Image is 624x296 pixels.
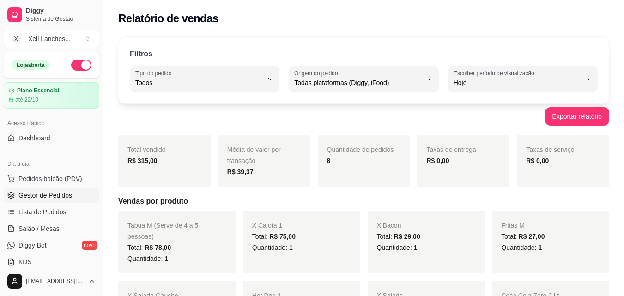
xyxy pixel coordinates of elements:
[289,244,293,251] span: 1
[4,270,99,292] button: [EMAIL_ADDRESS][DOMAIN_NAME]
[519,233,545,240] span: R$ 27,00
[12,34,21,43] span: X
[130,66,279,92] button: Tipo do pedidoTodos
[526,157,549,164] strong: R$ 0,00
[501,233,545,240] span: Total:
[28,34,71,43] div: Xell Lanches ...
[294,69,341,77] label: Origem do pedido
[526,146,574,153] span: Taxas de serviço
[15,96,38,103] article: até 22/10
[18,241,47,250] span: Diggy Bot
[269,233,296,240] span: R$ 75,00
[118,196,609,207] h5: Vendas por produto
[4,131,99,145] a: Dashboard
[145,244,171,251] span: R$ 78,00
[127,146,166,153] span: Total vendido
[501,244,542,251] span: Quantidade:
[377,233,420,240] span: Total:
[448,66,598,92] button: Escolher período de visualizaçãoHoje
[4,4,99,26] a: DiggySistema de Gestão
[26,278,85,285] span: [EMAIL_ADDRESS][DOMAIN_NAME]
[538,244,542,251] span: 1
[18,207,67,217] span: Lista de Pedidos
[12,60,50,70] div: Loja aberta
[252,244,293,251] span: Quantidade:
[377,244,418,251] span: Quantidade:
[26,7,96,15] span: Diggy
[4,205,99,219] a: Lista de Pedidos
[135,78,263,87] span: Todos
[135,69,175,77] label: Tipo do pedido
[130,48,152,60] p: Filtros
[545,107,609,126] button: Exportar relatório
[127,255,168,262] span: Quantidade:
[71,60,91,71] button: Alterar Status
[4,30,99,48] button: Select a team
[4,157,99,171] div: Dia a dia
[454,69,537,77] label: Escolher período de visualização
[4,188,99,203] a: Gestor de Pedidos
[294,78,422,87] span: Todas plataformas (Diggy, iFood)
[4,82,99,109] a: Plano Essencialaté 22/10
[4,238,99,253] a: Diggy Botnovo
[289,66,438,92] button: Origem do pedidoTodas plataformas (Diggy, iFood)
[414,244,418,251] span: 1
[118,11,218,26] h2: Relatório de vendas
[127,157,158,164] strong: R$ 315,00
[327,146,394,153] span: Quantidade de pedidos
[377,222,401,229] span: X Bacon
[327,157,331,164] strong: 8
[4,254,99,269] a: KDS
[164,255,168,262] span: 1
[426,157,449,164] strong: R$ 0,00
[127,244,171,251] span: Total:
[26,15,96,23] span: Sistema de Gestão
[17,87,59,94] article: Plano Essencial
[18,257,32,266] span: KDS
[252,222,282,229] span: X Calota 1
[18,224,60,233] span: Salão / Mesas
[394,233,420,240] span: R$ 29,00
[501,222,525,229] span: Fritas M
[227,146,281,164] span: Média de valor por transação
[4,116,99,131] div: Acesso Rápido
[4,171,99,186] button: Pedidos balcão (PDV)
[127,222,198,240] span: Tabua M (Serve de 4 a 5 pessoas)
[454,78,581,87] span: Hoje
[227,168,254,175] strong: R$ 39,37
[426,146,476,153] span: Taxas de entrega
[18,191,72,200] span: Gestor de Pedidos
[18,133,50,143] span: Dashboard
[18,174,82,183] span: Pedidos balcão (PDV)
[4,221,99,236] a: Salão / Mesas
[252,233,296,240] span: Total:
